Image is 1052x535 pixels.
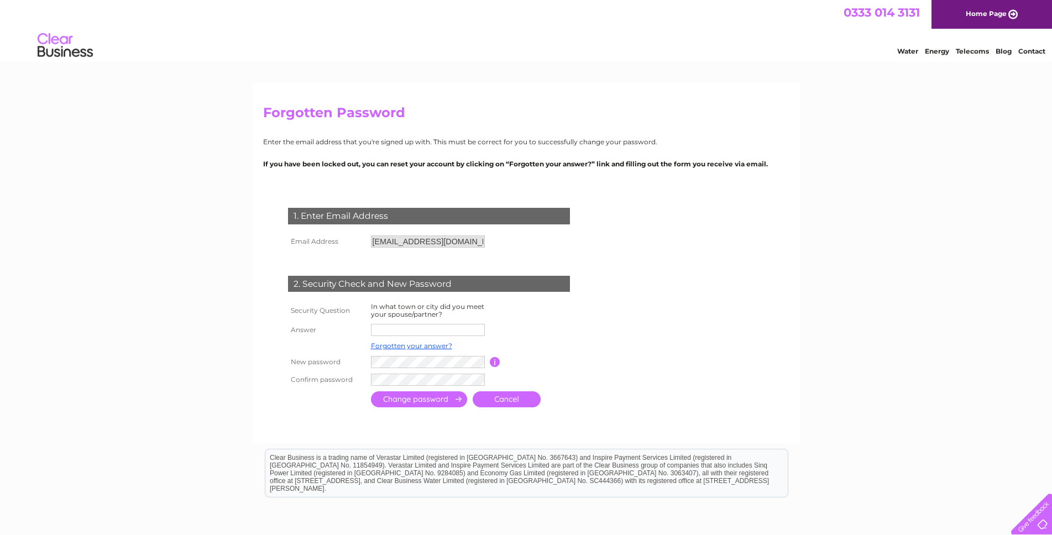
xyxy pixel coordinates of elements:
th: New password [285,353,368,371]
a: Blog [996,47,1012,55]
a: Telecoms [956,47,989,55]
input: Submit [371,391,467,407]
p: Enter the email address that you're signed up with. This must be correct for you to successfully ... [263,137,789,147]
input: Information [490,357,500,367]
div: Clear Business is a trading name of Verastar Limited (registered in [GEOGRAPHIC_DATA] No. 3667643... [265,6,788,54]
a: Water [897,47,918,55]
th: Email Address [285,233,368,250]
th: Security Question [285,300,368,321]
img: logo.png [37,29,93,62]
a: Cancel [473,391,541,407]
a: 0333 014 3131 [844,6,920,19]
h2: Forgotten Password [263,105,789,126]
th: Confirm password [285,371,368,389]
th: Answer [285,321,368,339]
a: Forgotten your answer? [371,342,452,350]
div: 1. Enter Email Address [288,208,570,224]
a: Energy [925,47,949,55]
p: If you have been locked out, you can reset your account by clicking on “Forgotten your answer?” l... [263,159,789,169]
a: Contact [1018,47,1045,55]
div: 2. Security Check and New Password [288,276,570,292]
label: In what town or city did you meet your spouse/partner? [371,302,484,318]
